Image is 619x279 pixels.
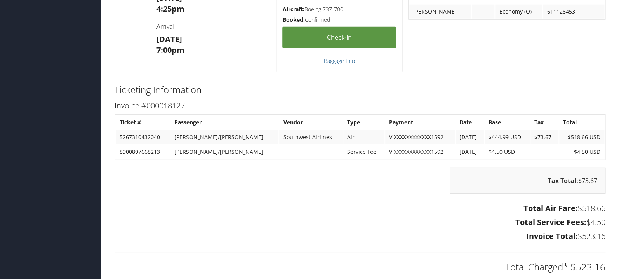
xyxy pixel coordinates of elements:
[450,168,605,194] div: $73.67
[324,57,355,65] a: Baggage Info
[170,145,279,159] td: [PERSON_NAME]/[PERSON_NAME]
[116,115,170,129] th: Ticket #
[456,145,484,159] td: [DATE]
[495,5,542,19] td: Economy (O)
[279,130,342,144] td: Southwest Airlines
[115,100,605,111] h3: Invoice #000018127
[515,217,586,227] strong: Total Service Fees:
[115,83,605,96] h2: Ticketing Information
[543,5,604,19] td: 611128453
[116,145,170,159] td: 8900897668213
[343,130,384,144] td: Air
[279,115,342,129] th: Vendor
[523,203,578,213] strong: Total Air Fare:
[530,130,558,144] td: $73.67
[115,260,605,274] h2: Total Charged* $523.16
[115,203,605,214] h3: $518.66
[409,5,471,19] td: [PERSON_NAME]
[170,130,279,144] td: [PERSON_NAME]/[PERSON_NAME]
[282,16,396,24] h5: Confirmed
[156,45,184,55] strong: 7:00pm
[485,115,530,129] th: Base
[559,145,604,159] td: $4.50 USD
[485,130,530,144] td: $444.99 USD
[530,115,558,129] th: Tax
[526,231,578,241] strong: Invoice Total:
[156,34,182,44] strong: [DATE]
[282,16,304,23] strong: Booked:
[282,5,396,13] h5: Boeing 737-700
[385,130,455,144] td: VIXXXXXXXXXXXX1592
[156,3,184,14] strong: 4:25pm
[343,145,384,159] td: Service Fee
[282,5,304,13] strong: Aircraft:
[385,115,455,129] th: Payment
[559,130,604,144] td: $518.66 USD
[282,27,396,48] a: Check-in
[116,130,170,144] td: 5267310432040
[115,217,605,228] h3: $4.50
[476,8,491,15] div: --
[456,130,484,144] td: [DATE]
[343,115,384,129] th: Type
[115,231,605,242] h3: $523.16
[559,115,604,129] th: Total
[456,115,484,129] th: Date
[385,145,455,159] td: VIXXXXXXXXXXXX1592
[485,145,530,159] td: $4.50 USD
[170,115,279,129] th: Passenger
[548,176,578,185] strong: Tax Total:
[156,22,271,31] h4: Arrival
